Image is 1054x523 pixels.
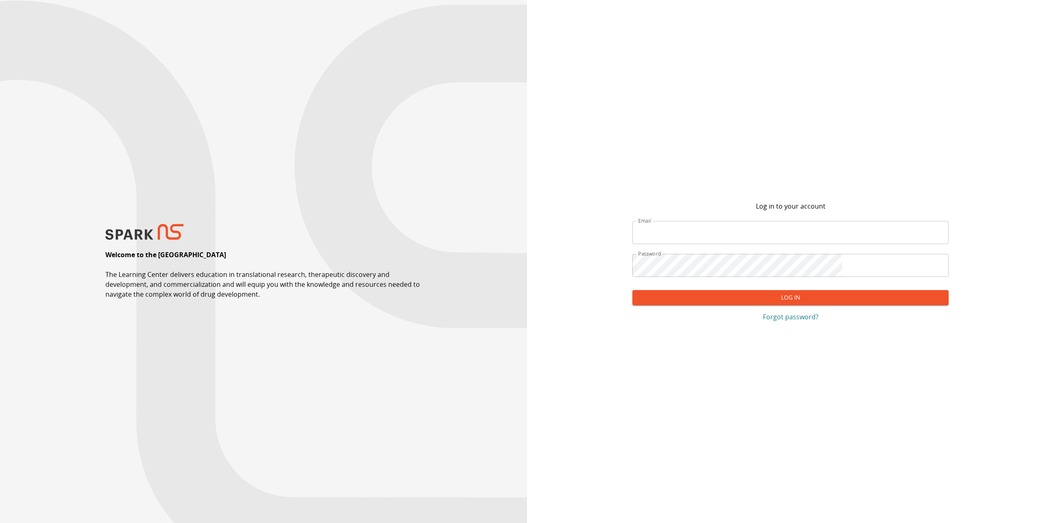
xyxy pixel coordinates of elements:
p: The Learning Center delivers education in translational research, therapeutic discovery and devel... [105,270,422,299]
p: Welcome to the [GEOGRAPHIC_DATA] [105,250,226,260]
p: Log in to your account [756,201,825,211]
a: Forgot password? [632,312,949,322]
label: Email [638,217,651,224]
img: SPARK NS [105,224,184,240]
label: Password [638,250,661,257]
button: Log In [632,290,949,305]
